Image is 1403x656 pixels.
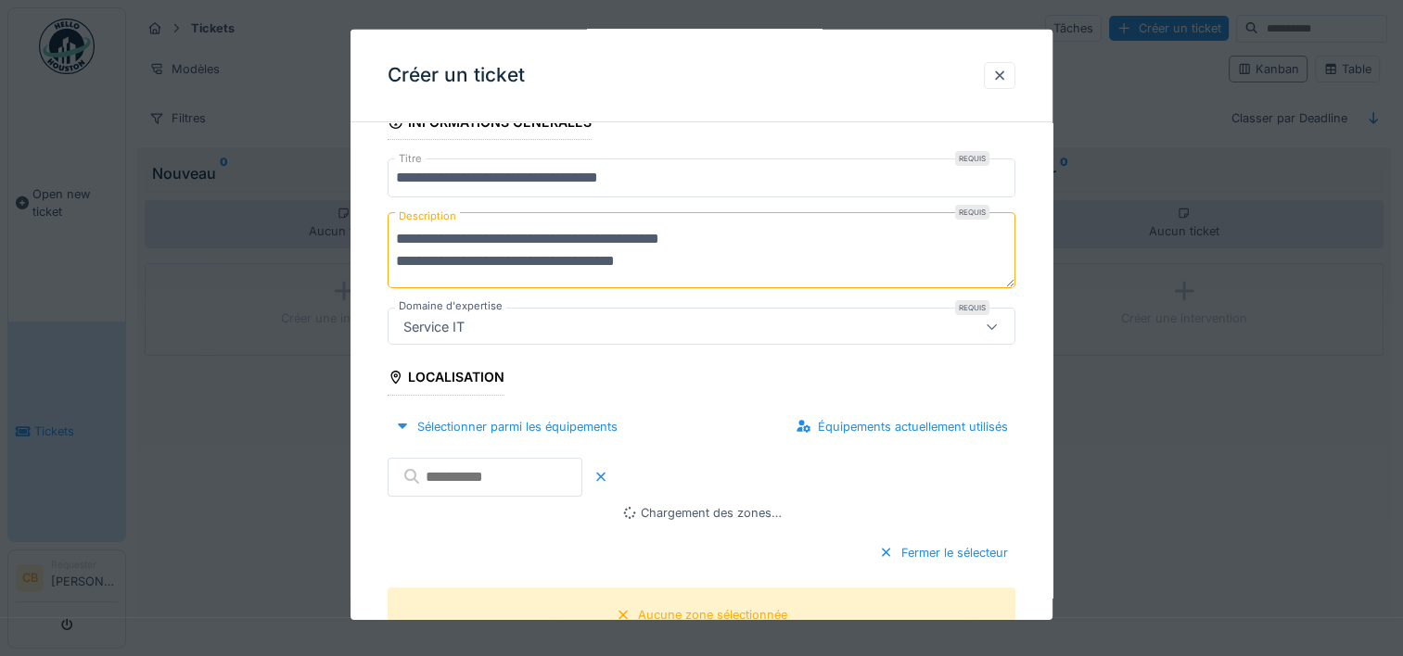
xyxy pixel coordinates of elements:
div: Localisation [388,363,504,395]
div: Aucune zone sélectionnée [638,606,787,624]
div: Requis [955,151,989,166]
div: Fermer le sélecteur [872,540,1015,565]
div: Requis [955,205,989,220]
h3: Créer un ticket [388,64,525,87]
div: Requis [955,300,989,315]
div: Sélectionner parmi les équipements [388,413,625,438]
div: Service IT [396,316,472,336]
label: Domaine d'expertise [395,298,506,314]
div: Chargement des zones… [388,504,1015,522]
label: Titre [395,151,426,167]
div: Informations générales [388,108,592,140]
div: Équipements actuellement utilisés [788,413,1015,438]
label: Description [395,205,460,228]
